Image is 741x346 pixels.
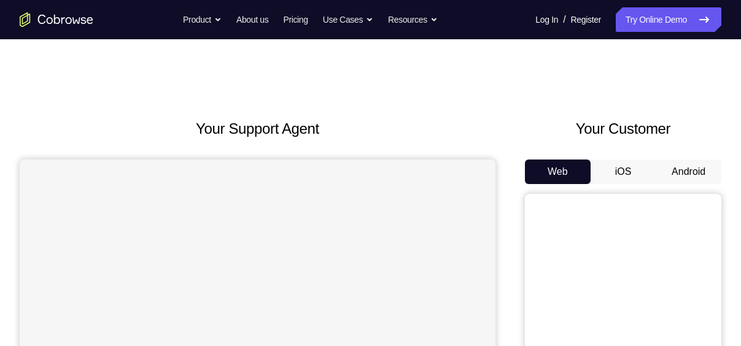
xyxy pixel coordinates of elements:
button: Product [183,7,222,32]
a: Pricing [283,7,308,32]
a: Log In [535,7,558,32]
a: Register [571,7,601,32]
button: Android [656,160,721,184]
button: Resources [388,7,438,32]
button: Use Cases [323,7,373,32]
a: About us [236,7,268,32]
button: iOS [591,160,656,184]
a: Try Online Demo [616,7,721,32]
button: Web [525,160,591,184]
h2: Your Support Agent [20,118,495,140]
span: / [563,12,565,27]
a: Go to the home page [20,12,93,27]
h2: Your Customer [525,118,721,140]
